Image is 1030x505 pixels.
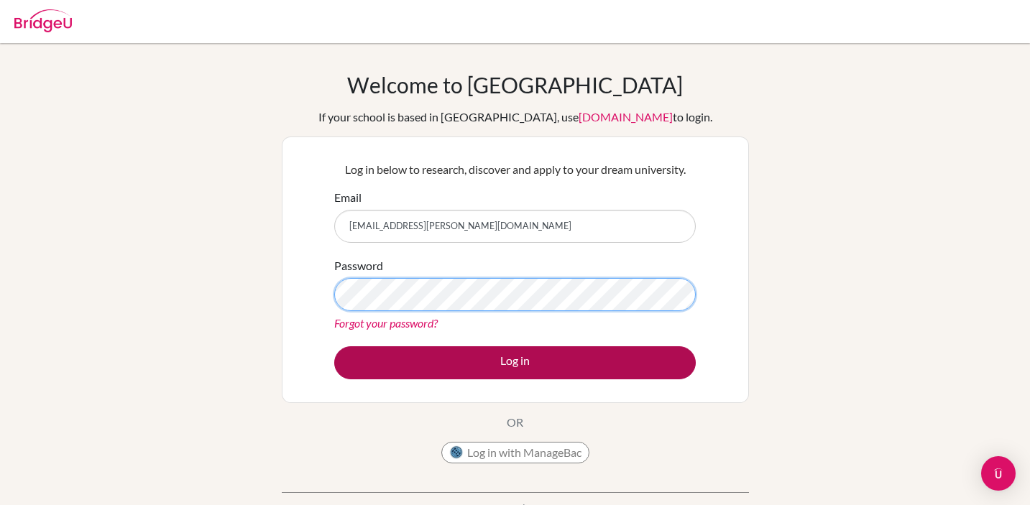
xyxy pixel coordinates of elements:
h1: Welcome to [GEOGRAPHIC_DATA] [347,72,683,98]
button: Log in with ManageBac [441,442,589,463]
div: If your school is based in [GEOGRAPHIC_DATA], use to login. [318,108,712,126]
button: Log in [334,346,696,379]
a: Forgot your password? [334,316,438,330]
a: [DOMAIN_NAME] [579,110,673,124]
div: Open Intercom Messenger [981,456,1016,491]
label: Password [334,257,383,274]
img: Bridge-U [14,9,72,32]
p: Log in below to research, discover and apply to your dream university. [334,161,696,178]
label: Email [334,189,362,206]
p: OR [507,414,523,431]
